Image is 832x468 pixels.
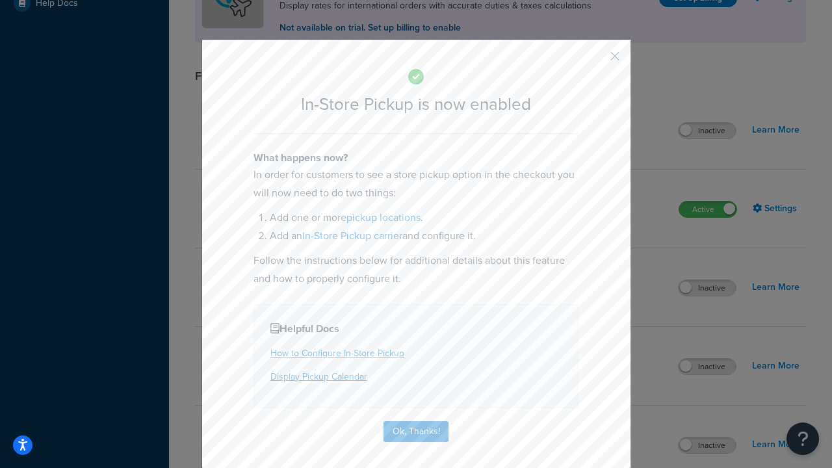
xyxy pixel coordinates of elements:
[270,227,578,245] li: Add an and configure it.
[270,321,562,337] h4: Helpful Docs
[253,95,578,114] h2: In-Store Pickup is now enabled
[253,150,578,166] h4: What happens now?
[270,346,404,360] a: How to Configure In-Store Pickup
[270,370,367,383] a: Display Pickup Calendar
[253,252,578,288] p: Follow the instructions below for additional details about this feature and how to properly confi...
[270,209,578,227] li: Add one or more .
[346,210,421,225] a: pickup locations
[253,166,578,202] p: In order for customers to see a store pickup option in the checkout you will now need to do two t...
[302,228,402,243] a: In-Store Pickup carrier
[383,421,448,442] button: Ok, Thanks!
